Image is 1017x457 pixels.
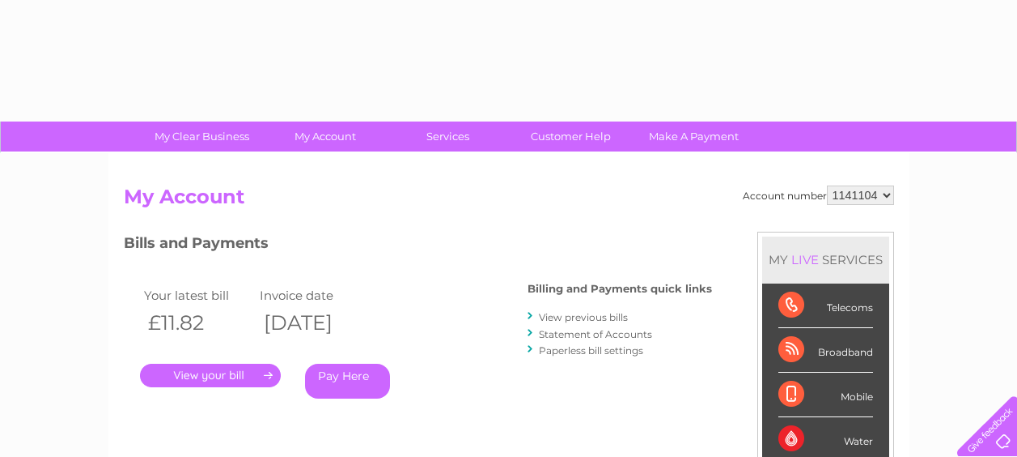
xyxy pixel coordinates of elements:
h3: Bills and Payments [124,232,712,260]
a: My Clear Business [135,122,269,152]
th: £11.82 [140,306,256,340]
td: Your latest bill [140,284,256,306]
div: MY SERVICES [762,237,889,283]
h2: My Account [124,186,894,216]
div: LIVE [788,252,822,267]
th: [DATE] [256,306,372,340]
a: Customer Help [504,122,638,152]
a: Pay Here [305,364,390,399]
h4: Billing and Payments quick links [528,283,712,295]
div: Broadband [778,328,873,373]
a: . [140,364,281,387]
a: Make A Payment [627,122,761,152]
td: Invoice date [256,284,372,306]
a: Statement of Accounts [539,328,652,340]
div: Mobile [778,373,873,417]
a: Paperless bill settings [539,344,643,357]
div: Telecoms [778,284,873,328]
div: Account number [743,186,894,205]
a: Services [381,122,515,152]
a: View previous bills [539,311,628,323]
a: My Account [258,122,392,152]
